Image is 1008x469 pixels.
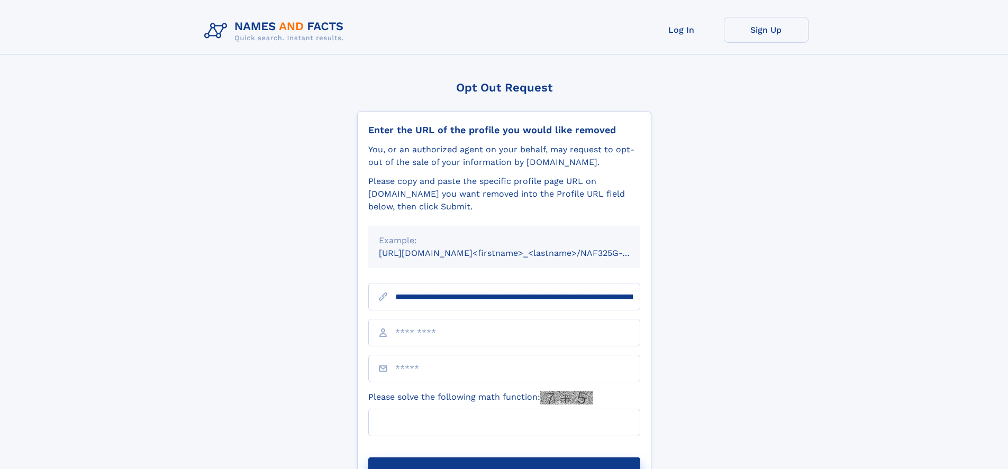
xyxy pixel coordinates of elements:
[368,124,640,136] div: Enter the URL of the profile you would like removed
[379,234,630,247] div: Example:
[379,248,660,258] small: [URL][DOMAIN_NAME]<firstname>_<lastname>/NAF325G-xxxxxxxx
[368,143,640,169] div: You, or an authorized agent on your behalf, may request to opt-out of the sale of your informatio...
[357,81,651,94] div: Opt Out Request
[368,391,593,404] label: Please solve the following math function:
[639,17,724,43] a: Log In
[200,17,352,45] img: Logo Names and Facts
[724,17,809,43] a: Sign Up
[368,175,640,213] div: Please copy and paste the specific profile page URL on [DOMAIN_NAME] you want removed into the Pr...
